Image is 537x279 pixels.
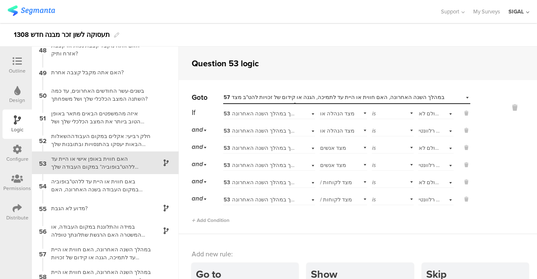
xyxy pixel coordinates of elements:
[224,196,230,203] span: 53
[46,42,151,57] div: האם אתה מקבל קצבת נכות או קצבת אזרח ותיק?
[9,96,25,104] div: Design
[224,127,452,135] span: האם חווית באופן אישי או היית עד ללהט"בופוביה* במקום העבודה שלך במהלך השנה האחרונה?
[419,110,442,117] span: מעולם לא
[46,223,151,239] div: במידה והתלוננת במקום העבודה, או המשטרה האם הרגשת שתלונתך טופלה כראוי?
[39,68,47,77] span: 49
[46,132,151,148] div: חלק רביעי: אקלים במקום העבודההשאלות הבאות יעסקו בהתנסויות ובתובנות שלך כלהט"ב במקום העבודה שלך. א...
[46,245,151,261] div: במהלך השנה האחרונה, האם חווית או היית עד לתמיכה, הגנה או קידום של זכויות להט"ב מצד עובדים אחרים ב...
[192,177,203,186] span: and
[39,203,47,213] span: 55
[224,144,452,152] span: האם חווית באופן אישי או היית עד ללהט"בופוביה* במקום העבודה שלך במהלך השנה האחרונה?
[46,87,151,103] div: בשנים-עשר החודשים האחרונים, עד כמה השתנה המצב הכלכלי שלך ושל משפחתך?
[39,158,47,167] span: 53
[320,144,355,182] span: מצד אנשים שאני עובד איתם (עמיתים, עובדים אחרים, ספקים וכו)
[224,161,452,169] span: האם חווית באופן אישי או היית עד ללהט"בופוביה* במקום העבודה שלך במהלך השנה האחרונה?
[192,249,525,259] div: Add new rule:
[320,127,355,142] span: מצד הנהלה או מנהלים.ות
[192,125,203,134] span: and
[224,179,296,186] div: האם חווית באופן אישי או היית עד ללהט"בופוביה* במקום העבודה שלך במהלך השנה האחרונה?
[9,67,26,75] div: Outline
[3,185,31,192] div: Permissions
[39,249,46,258] span: 57
[372,161,376,169] span: is
[192,194,203,203] span: and
[46,204,151,212] div: מדוע לא הגבת?
[419,144,442,152] span: מעולם לא
[224,144,296,152] div: האם חווית באופן אישי או היית עד ללהט"בופוביה* במקום העבודה שלך במהלך השנה האחרונה?
[224,110,452,117] span: האם חווית באופן אישי או היית עד ללהט"בופוביה* במקום העבודה שלך במהלך השנה האחרונה?
[419,196,443,203] span: לא רלוונטי
[224,93,445,109] span: במהלך השנה האחרונה, האם חווית או היית עד לתמיכה, הגנה או קידום של זכויות להט"ב מצד עובדים אחרים ב...
[39,181,47,190] span: 54
[46,177,151,193] div: באם חווית או היית עד ללהט"בופוביה במקום העבודה בשנה האחרונה, האם הגבת/פעלת?
[6,155,29,163] div: Configure
[372,178,376,186] span: is
[224,127,296,135] div: האם חווית באופן אישי או היית עד ללהט"בופוביה* במקום העבודה שלך במהלך השנה האחרונה?
[224,110,230,117] span: 53
[39,90,47,99] span: 50
[39,113,46,122] span: 51
[372,127,376,135] span: is
[39,136,47,145] span: 52
[419,161,443,169] span: לא רלוונטי
[46,110,151,125] div: איזה מהמשפטים הבאים מתאר באופן הטוב ביותר את המצב הכלכלי שלך ושל משפחתך?
[372,196,376,203] span: is
[224,196,296,203] div: האם חווית באופן אישי או היית עד ללהט"בופוביה* במקום העבודה שלך במהלך השנה האחרונה?
[320,161,355,199] span: מצד אנשים שאני עובד איתם (עמיתים, עובדים אחרים, ספקים וכו)
[320,178,352,201] span: מצד לקוחות / אנשים שנתתי להם שירות
[192,107,222,118] div: If
[320,196,352,219] span: מצד לקוחות / אנשים שנתתי להם שירות
[192,159,203,169] span: and
[39,226,47,235] span: 56
[419,178,442,186] span: מעולם לא
[372,144,376,152] span: is
[192,57,259,70] div: Question 53 logic
[224,144,230,152] span: 53
[8,5,55,16] img: segmanta logo
[6,214,29,222] div: Distribute
[224,162,230,169] span: 53
[14,28,110,42] div: תעסוקה לשון זכר מבנה חדש 1308
[224,162,296,169] div: האם חווית באופן אישי או היית עד ללהט"בופוביה* במקום העבודה שלך במהלך השנה האחרונה?
[201,92,208,103] span: to
[320,110,355,125] span: מצד הנהלה או מנהלים.ות
[224,179,230,186] span: 53
[224,178,452,186] span: האם חווית באופן אישי או היית עד ללהט"בופוביה* במקום העבודה שלך במהלך השנה האחרונה?
[11,126,23,133] div: Logic
[372,110,376,117] span: is
[224,110,296,117] div: האם חווית באופן אישי או היית עד ללהט"בופוביה* במקום העבודה שלך במהלך השנה האחרונה?
[441,8,459,16] span: Support
[192,216,229,224] span: Add Condition
[46,68,151,76] div: האם אתה מקבל קצבה אחרת?
[192,92,201,103] span: Go
[224,127,230,135] span: 53
[224,94,230,101] span: 57
[46,155,151,171] div: האם חווית באופן אישי או היית עד ללהט"בופוביה* במקום העבודה שלך במהלך השנה האחרונה?
[192,142,203,151] span: and
[224,196,452,203] span: האם חווית באופן אישי או היית עד ללהט"בופוביה* במקום העבודה שלך במהלך השנה האחרונה?
[419,127,443,135] span: לא רלוונטי
[508,8,524,16] div: SIGAL
[39,45,47,54] span: 48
